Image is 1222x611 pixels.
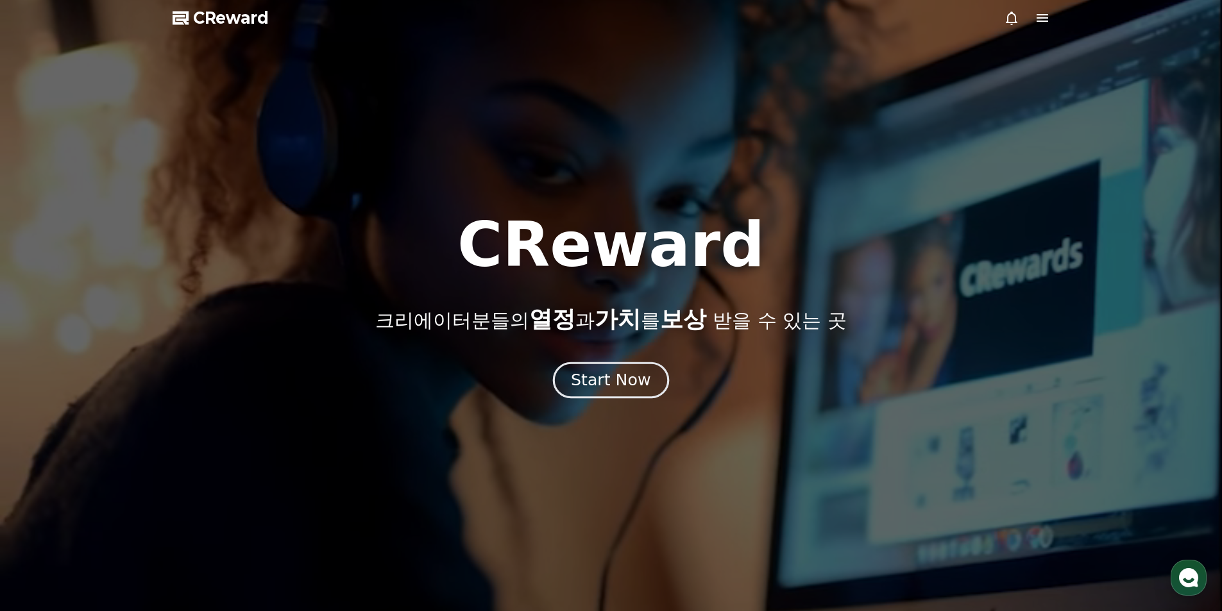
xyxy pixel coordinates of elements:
[571,369,650,391] div: Start Now
[556,376,666,388] a: Start Now
[375,306,846,332] p: 크리에이터분들의 과 를 받을 수 있는 곳
[595,306,641,332] span: 가치
[529,306,575,332] span: 열정
[165,406,246,439] a: 설정
[660,306,706,332] span: 보상
[85,406,165,439] a: 대화
[553,362,669,398] button: Start Now
[173,8,269,28] a: CReward
[193,8,269,28] span: CReward
[4,406,85,439] a: 홈
[198,426,214,436] span: 설정
[40,426,48,436] span: 홈
[117,426,133,437] span: 대화
[457,214,765,276] h1: CReward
